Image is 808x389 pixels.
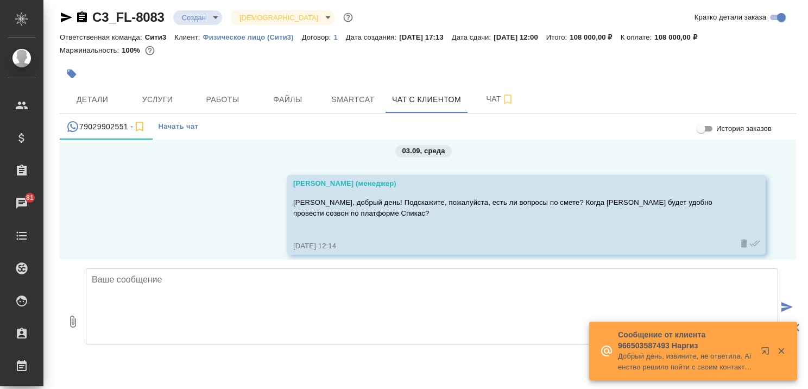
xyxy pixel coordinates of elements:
[770,346,792,356] button: Закрыть
[262,93,314,106] span: Файлы
[695,12,766,23] span: Кратко детали заказа
[203,32,302,41] a: Физическое лицо (Сити3)
[60,11,73,24] button: Скопировать ссылку для ЯМессенджера
[197,93,249,106] span: Работы
[474,92,526,106] span: Чат
[293,241,728,252] div: [DATE] 12:14
[60,33,145,41] p: Ответственная команда:
[501,93,514,106] svg: Подписаться
[392,93,461,106] span: Чат с клиентом
[60,62,84,86] button: Добавить тэг
[452,33,494,41] p: Дата сдачи:
[75,11,89,24] button: Скопировать ссылку
[333,32,345,41] a: 1
[546,33,570,41] p: Итого:
[621,33,655,41] p: К оплате:
[716,123,772,134] span: История заказов
[3,190,41,217] a: 81
[133,120,146,133] svg: Подписаться
[293,178,728,189] div: [PERSON_NAME] (менеджер)
[654,33,705,41] p: 108 000,00 ₽
[203,33,302,41] p: Физическое лицо (Сити3)
[399,33,452,41] p: [DATE] 17:13
[494,33,546,41] p: [DATE] 12:00
[173,10,222,25] div: Создан
[402,146,445,156] p: 03.09, среда
[618,351,754,373] p: Добрый день, извините, не ответила. Агенство решило пойти с своим контактом. Тут я к сожалению, не м
[236,13,321,22] button: [DEMOGRAPHIC_DATA]
[618,329,754,351] p: Сообщение от клиента 966503587493 Наргиз
[60,114,796,140] div: simple tabs example
[20,192,40,203] span: 81
[92,10,165,24] a: C3_FL-8083
[131,93,184,106] span: Услуги
[231,10,334,25] div: Создан
[60,46,122,54] p: Маржинальность:
[153,114,204,140] button: Начать чат
[158,121,198,133] span: Начать чат
[346,33,399,41] p: Дата создания:
[66,120,146,134] div: 79029902551 (Антон) - (undefined)
[122,46,143,54] p: 100%
[143,43,157,58] button: 0.00 RUB;
[145,33,175,41] p: Сити3
[570,33,620,41] p: 108 000,00 ₽
[302,33,334,41] p: Договор:
[327,93,379,106] span: Smartcat
[333,33,345,41] p: 1
[754,340,780,366] button: Открыть в новой вкладке
[66,93,118,106] span: Детали
[179,13,209,22] button: Создан
[293,197,728,219] p: [PERSON_NAME], добрый день! Подскажите, пожалуйста, есть ли вопросы по смете? Когда [PERSON_NAME]...
[174,33,203,41] p: Клиент:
